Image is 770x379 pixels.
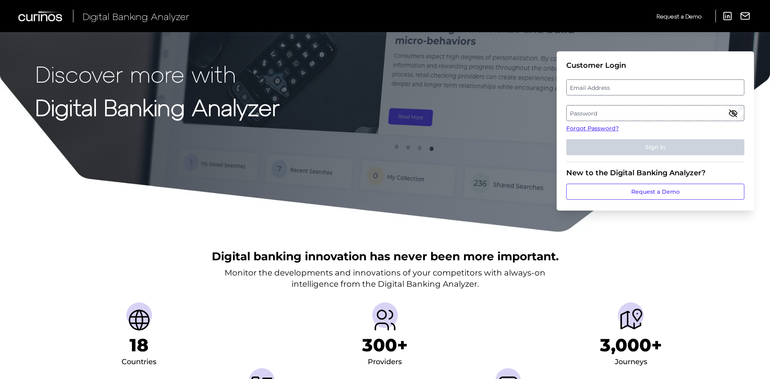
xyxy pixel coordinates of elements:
[615,356,647,369] div: Journeys
[567,80,744,95] label: Email Address
[35,93,280,120] strong: Digital Banking Analyzer
[567,106,744,120] label: Password
[618,307,644,333] img: Journeys
[83,10,189,22] span: Digital Banking Analyzer
[372,307,398,333] img: Providers
[225,267,545,290] p: Monitor the developments and innovations of your competitors with always-on intelligence from the...
[566,168,744,177] div: New to the Digital Banking Analyzer?
[18,11,63,21] img: Curinos
[212,249,559,264] h2: Digital banking innovation has never been more important.
[657,13,701,20] span: Request a Demo
[122,356,156,369] div: Countries
[657,10,701,23] a: Request a Demo
[566,184,744,200] a: Request a Demo
[126,307,152,333] img: Countries
[35,61,280,86] p: Discover more with
[566,139,744,155] button: Sign In
[600,334,662,356] h1: 3,000+
[368,356,402,369] div: Providers
[130,334,148,356] h1: 18
[566,124,744,133] a: Forgot Password?
[362,334,408,356] h1: 300+
[566,61,744,70] div: Customer Login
